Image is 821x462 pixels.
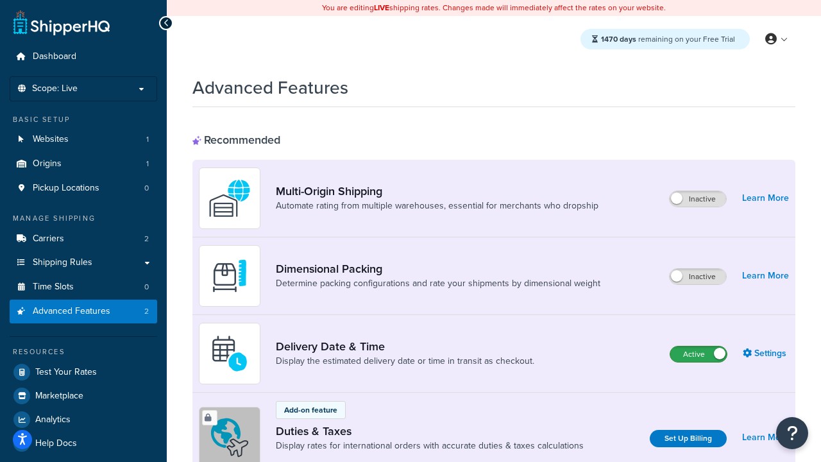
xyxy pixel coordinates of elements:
[10,346,157,357] div: Resources
[33,158,62,169] span: Origins
[10,275,157,299] a: Time Slots0
[10,300,157,323] li: Advanced Features
[144,282,149,293] span: 0
[276,339,534,354] a: Delivery Date & Time
[10,213,157,224] div: Manage Shipping
[33,51,76,62] span: Dashboard
[10,152,157,176] a: Origins1
[10,128,157,151] li: Websites
[284,404,337,416] p: Add-on feature
[146,134,149,145] span: 1
[10,300,157,323] a: Advanced Features2
[144,183,149,194] span: 0
[276,277,600,290] a: Determine packing configurations and rate your shipments by dimensional weight
[35,415,71,425] span: Analytics
[10,361,157,384] a: Test Your Rates
[776,417,808,449] button: Open Resource Center
[10,128,157,151] a: Websites1
[10,114,157,125] div: Basic Setup
[192,75,348,100] h1: Advanced Features
[670,269,726,284] label: Inactive
[10,384,157,407] a: Marketplace
[33,234,64,244] span: Carriers
[33,257,92,268] span: Shipping Rules
[10,408,157,431] a: Analytics
[601,33,735,45] span: remaining on your Free Trial
[10,227,157,251] li: Carriers
[10,45,157,69] a: Dashboard
[32,83,78,94] span: Scope: Live
[743,345,789,363] a: Settings
[742,429,789,447] a: Learn More
[276,262,600,276] a: Dimensional Packing
[10,152,157,176] li: Origins
[10,275,157,299] li: Time Slots
[144,306,149,317] span: 2
[35,391,83,402] span: Marketplace
[742,267,789,285] a: Learn More
[33,134,69,145] span: Websites
[650,430,727,447] a: Set Up Billing
[276,355,534,368] a: Display the estimated delivery date or time in transit as checkout.
[374,2,389,13] b: LIVE
[207,176,252,221] img: WatD5o0RtDAAAAAElFTkSuQmCC
[670,191,726,207] label: Inactive
[35,438,77,449] span: Help Docs
[742,189,789,207] a: Learn More
[35,367,97,378] span: Test Your Rates
[207,331,252,376] img: gfkeb5ejjkALwAAAABJRU5ErkJggg==
[10,176,157,200] li: Pickup Locations
[601,33,636,45] strong: 1470 days
[670,346,727,362] label: Active
[276,440,584,452] a: Display rates for international orders with accurate duties & taxes calculations
[144,234,149,244] span: 2
[276,424,584,438] a: Duties & Taxes
[10,432,157,455] a: Help Docs
[276,184,598,198] a: Multi-Origin Shipping
[33,282,74,293] span: Time Slots
[33,306,110,317] span: Advanced Features
[192,133,280,147] div: Recommended
[10,227,157,251] a: Carriers2
[207,253,252,298] img: DTVBYsAAAAAASUVORK5CYII=
[276,200,598,212] a: Automate rating from multiple warehouses, essential for merchants who dropship
[146,158,149,169] span: 1
[10,176,157,200] a: Pickup Locations0
[33,183,99,194] span: Pickup Locations
[10,251,157,275] a: Shipping Rules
